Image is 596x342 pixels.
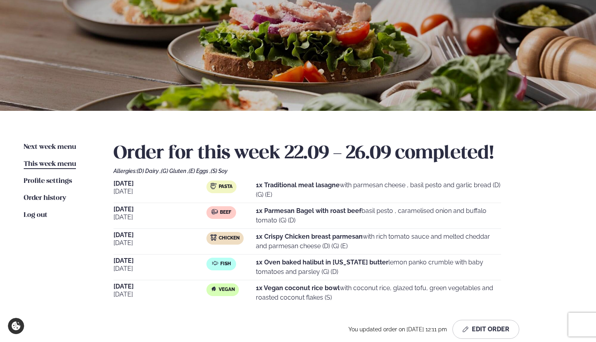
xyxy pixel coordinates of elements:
[114,290,206,299] span: [DATE]
[114,142,572,165] h2: Order for this week 22.09 - 26.09 completed!
[256,233,363,240] strong: 1x Crispy Chicken breast parmesan
[256,206,501,225] p: basil pesto , caramelised onion and buffalo tomato (G) (D)
[114,264,206,274] span: [DATE]
[24,144,76,150] span: Next week menu
[219,184,233,190] span: Pasta
[256,207,361,215] strong: 1x Parmesan Bagel with roast beef
[24,178,72,184] span: Profile settings
[256,258,501,277] p: lemon panko crumble with baby tomatoes and parsley (G) (D)
[137,168,161,174] span: (D) Dairy ,
[210,183,217,189] img: pasta.svg
[114,187,206,196] span: [DATE]
[256,283,501,302] p: with coconut rice, glazed tofu, green vegetables and roasted coconut flakes (S)
[24,160,76,169] a: This week menu
[24,194,66,203] a: Order history
[24,142,76,152] a: Next week menu
[256,232,501,251] p: with rich tomato sauce and melted cheddar and parmesan cheese (D) (G) (E)
[211,168,227,174] span: (S) Soy
[114,213,206,222] span: [DATE]
[24,212,47,218] span: Log out
[256,181,340,189] strong: 1x Traditional meat lasagne
[114,232,206,238] span: [DATE]
[114,283,206,290] span: [DATE]
[219,235,240,241] span: Chicken
[114,258,206,264] span: [DATE]
[24,177,72,186] a: Profile settings
[8,318,24,334] a: Cookie settings
[212,209,218,215] img: beef.svg
[189,168,211,174] span: (E) Eggs ,
[24,195,66,201] span: Order history
[212,260,218,266] img: fish.svg
[256,258,388,266] strong: 1x Oven baked halibut in [US_STATE] butter
[220,209,231,216] span: Beef
[114,238,206,248] span: [DATE]
[161,168,189,174] span: (G) Gluten ,
[256,180,501,199] p: with parmesan cheese , basil pesto and garlic bread (D) (G) (E)
[256,284,340,292] strong: 1x Vegan coconut rice bowl
[114,180,206,187] span: [DATE]
[114,168,572,174] div: Allergies:
[220,261,231,267] span: Fish
[210,234,217,241] img: chicken.svg
[219,287,235,293] span: Vegan
[452,320,519,339] button: Edit Order
[24,211,47,220] a: Log out
[348,326,449,332] span: You updated order on [DATE] 12:11 pm
[114,206,206,213] span: [DATE]
[24,161,76,167] span: This week menu
[210,286,217,292] img: Vegan.svg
